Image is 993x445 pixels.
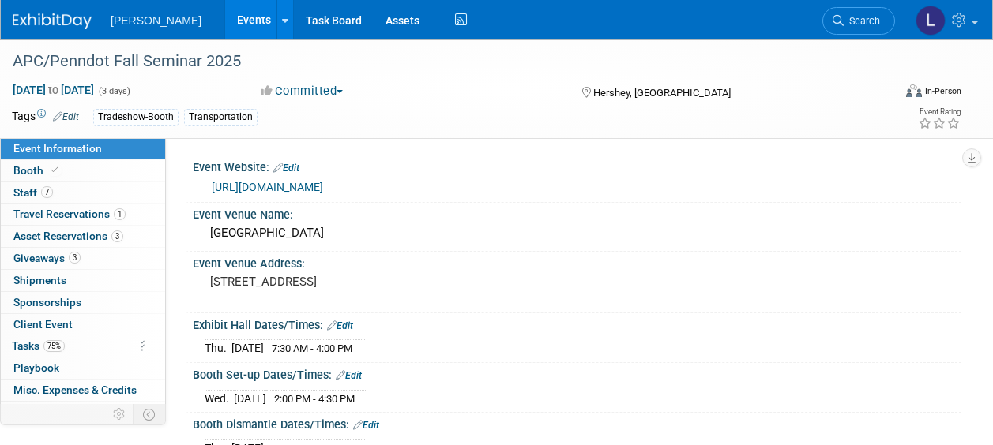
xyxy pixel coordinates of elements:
[1,138,165,159] a: Event Information
[1,160,165,181] a: Booth
[97,86,130,96] span: (3 days)
[1,270,165,291] a: Shipments
[12,339,65,352] span: Tasks
[234,390,266,406] td: [DATE]
[1,204,165,225] a: Travel Reservations1
[13,361,59,374] span: Playbook
[13,318,73,331] span: Client Event
[106,404,134,424] td: Personalize Event Tab Strip
[272,342,352,354] span: 7:30 AM - 4:00 PM
[134,404,166,424] td: Toggle Event Tabs
[1,292,165,313] a: Sponsorships
[336,370,362,381] a: Edit
[53,111,79,122] a: Edit
[13,186,53,199] span: Staff
[1,380,165,401] a: Misc. Expenses & Credits
[13,230,123,242] span: Asset Reservations
[1,335,165,357] a: Tasks75%
[41,186,53,198] span: 7
[1,226,165,247] a: Asset Reservations3
[111,14,201,27] span: [PERSON_NAME]
[13,252,81,264] span: Giveaways
[12,108,79,126] td: Tags
[844,15,880,27] span: Search
[210,275,495,289] pre: [STREET_ADDRESS]
[924,85,961,97] div: In-Person
[193,155,961,176] div: Event Website:
[193,413,961,433] div: Booth Dismantle Dates/Times:
[114,208,126,220] span: 1
[212,181,323,193] a: [URL][DOMAIN_NAME]
[184,109,258,125] div: Transportation
[193,313,961,334] div: Exhibit Hall Dates/Times:
[93,109,179,125] div: Tradeshow-Booth
[13,383,137,396] span: Misc. Expenses & Credits
[193,252,961,271] div: Event Venue Address:
[205,221,950,245] div: [GEOGRAPHIC_DATA]
[1,314,165,335] a: Client Event
[1,248,165,269] a: Giveaways3
[1,182,165,204] a: Staff7
[51,166,58,174] i: Booth reservation complete
[13,296,81,309] span: Sponsorships
[43,340,65,352] span: 75%
[193,363,961,383] div: Booth Set-up Dates/Times:
[822,7,895,35] a: Search
[193,203,961,222] div: Event Venue Name:
[7,47,880,76] div: APC/Penndot Fall Seminar 2025
[13,164,62,177] span: Booth
[111,230,123,242] span: 3
[231,340,264,357] td: [DATE]
[823,82,961,106] div: Event Format
[69,252,81,264] span: 3
[916,6,946,36] img: Latice Spann
[12,83,95,97] span: [DATE] [DATE]
[274,393,355,405] span: 2:00 PM - 4:30 PM
[273,163,299,174] a: Edit
[205,340,231,357] td: Thu.
[327,320,353,331] a: Edit
[13,13,92,29] img: ExhibitDay
[918,108,961,116] div: Event Rating
[353,420,379,431] a: Edit
[13,208,126,220] span: Travel Reservations
[13,274,66,286] span: Shipments
[13,142,102,155] span: Event Information
[255,83,349,99] button: Committed
[205,390,234,406] td: Wed.
[1,357,165,379] a: Playbook
[46,84,61,96] span: to
[593,87,731,99] span: Hershey, [GEOGRAPHIC_DATA]
[906,84,922,97] img: Format-Inperson.png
